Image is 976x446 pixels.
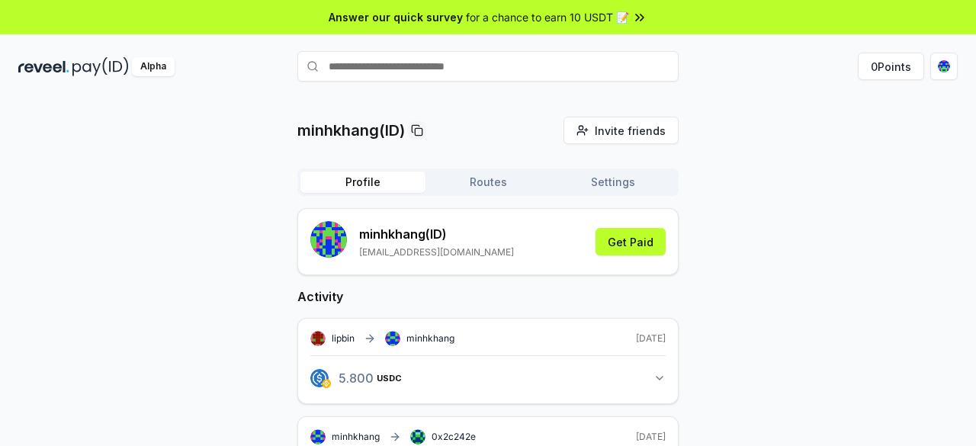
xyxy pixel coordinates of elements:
img: pay_id [72,57,129,76]
span: [DATE] [636,431,666,443]
div: Alpha [132,57,175,76]
span: Invite friends [595,123,666,139]
img: logo.png [322,379,331,388]
span: [DATE] [636,332,666,345]
span: lipbin [332,332,355,345]
span: minhkhang [332,431,380,443]
button: Invite friends [563,117,679,144]
img: reveel_dark [18,57,69,76]
img: logo.png [310,369,329,387]
p: [EMAIL_ADDRESS][DOMAIN_NAME] [359,246,514,258]
p: minhkhang(ID) [297,120,405,141]
button: Settings [551,172,676,193]
button: Routes [425,172,551,193]
span: for a chance to earn 10 USDT 📝 [466,9,629,25]
h2: Activity [297,287,679,306]
button: Profile [300,172,425,193]
button: 5.800USDC [310,365,666,391]
p: minhkhang (ID) [359,225,514,243]
span: minhkhang [406,332,454,345]
button: Get Paid [596,228,666,255]
span: 0x2c242e [432,431,476,442]
span: Answer our quick survey [329,9,463,25]
button: 0Points [858,53,924,80]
